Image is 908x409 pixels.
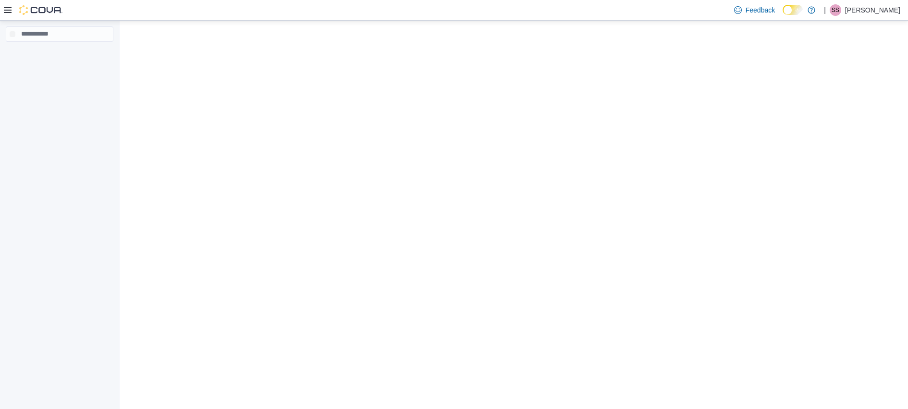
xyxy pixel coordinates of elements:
p: | [824,4,826,16]
input: Dark Mode [783,5,803,15]
p: [PERSON_NAME] [845,4,900,16]
span: SS [832,4,839,16]
nav: Complex example [6,44,113,67]
a: Feedback [730,0,779,20]
span: Feedback [746,5,775,15]
img: Cova [19,5,62,15]
div: Sagar Sanghera [830,4,841,16]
